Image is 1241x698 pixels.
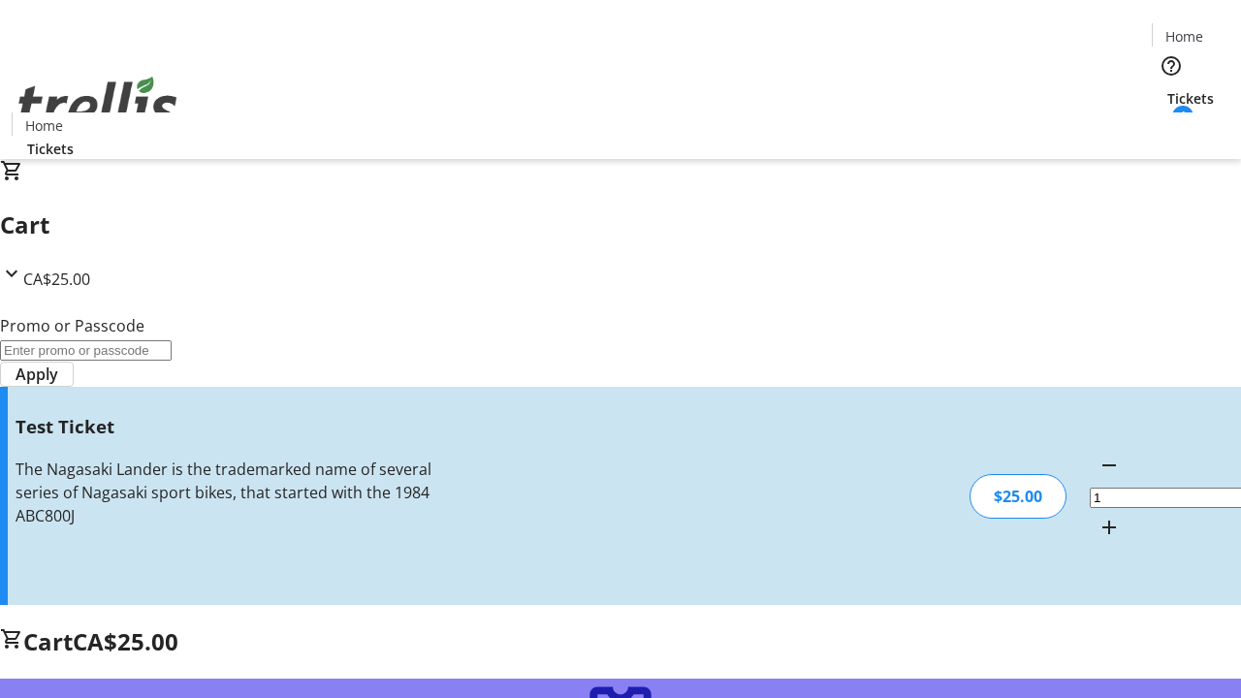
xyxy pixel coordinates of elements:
span: Home [1165,26,1203,47]
span: Home [25,115,63,136]
div: The Nagasaki Lander is the trademarked name of several series of Nagasaki sport bikes, that start... [16,458,439,527]
a: Home [1153,26,1215,47]
a: Tickets [1152,88,1229,109]
h3: Test Ticket [16,413,439,440]
span: CA$25.00 [73,625,178,657]
span: Tickets [1167,88,1214,109]
button: Decrement by one [1090,446,1129,485]
div: $25.00 [970,474,1066,519]
a: Tickets [12,139,89,159]
button: Cart [1152,109,1191,147]
button: Help [1152,47,1191,85]
span: CA$25.00 [23,269,90,290]
span: Apply [16,363,58,386]
img: Orient E2E Organization m8b8QOTwRL's Logo [12,55,184,152]
span: Tickets [27,139,74,159]
a: Home [13,115,75,136]
button: Increment by one [1090,508,1129,547]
